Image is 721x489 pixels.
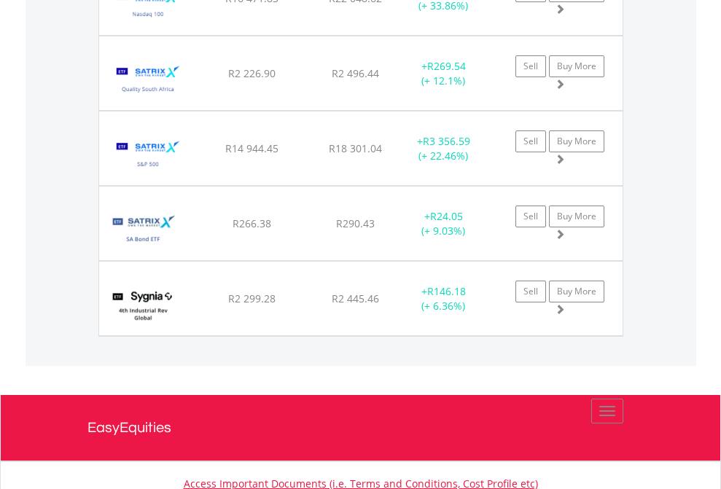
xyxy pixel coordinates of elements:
span: R2 226.90 [228,66,276,80]
a: Sell [515,130,546,152]
span: R290.43 [336,216,375,230]
span: R266.38 [233,216,271,230]
span: R24.05 [430,209,463,223]
img: TFSA.STX500.png [106,130,190,181]
a: Buy More [549,281,604,302]
img: TFSA.STXQUA.png [106,55,190,106]
a: Sell [515,206,546,227]
span: R146.18 [427,284,466,298]
span: R3 356.59 [423,134,470,148]
a: Sell [515,55,546,77]
div: + (+ 9.03%) [398,209,489,238]
div: + (+ 12.1%) [398,59,489,88]
span: R14 944.45 [225,141,278,155]
div: + (+ 22.46%) [398,134,489,163]
a: Buy More [549,130,604,152]
img: TFSA.SYG4IR.png [106,280,180,332]
a: EasyEquities [87,395,634,461]
a: Sell [515,281,546,302]
span: R2 496.44 [332,66,379,80]
a: Buy More [549,55,604,77]
a: Buy More [549,206,604,227]
span: R2 445.46 [332,292,379,305]
span: R18 301.04 [329,141,382,155]
span: R2 299.28 [228,292,276,305]
span: R269.54 [427,59,466,73]
img: TFSA.STXGOV.png [106,205,180,257]
div: + (+ 6.36%) [398,284,489,313]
